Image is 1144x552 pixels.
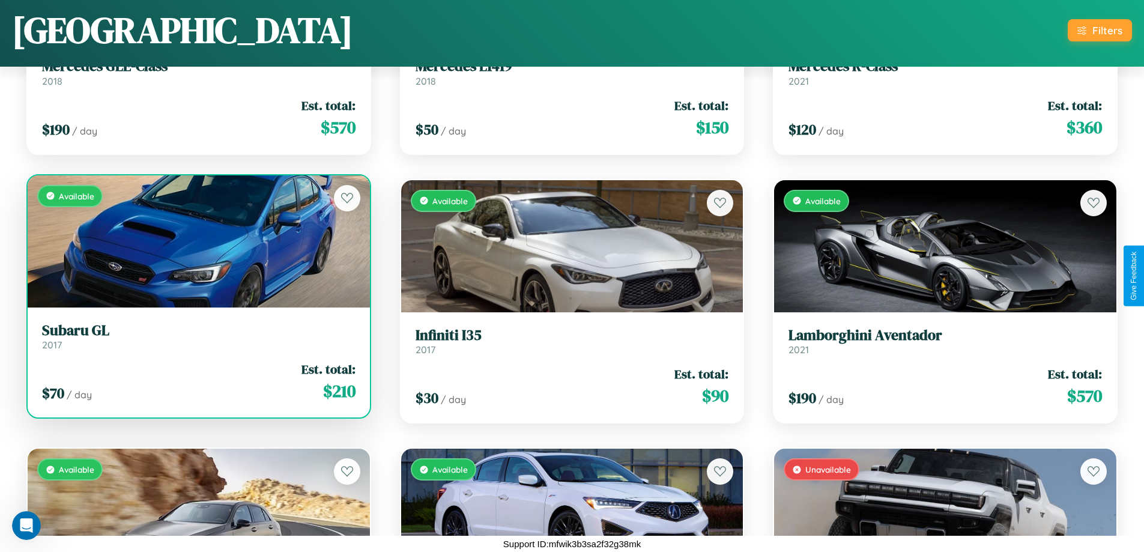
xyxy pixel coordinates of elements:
span: $ 190 [788,388,816,408]
span: Unavailable [805,464,851,475]
span: / day [72,125,97,137]
span: Est. total: [301,97,356,114]
span: Est. total: [674,365,728,383]
p: Support ID: mfwik3b3sa2f32g38mk [503,536,641,552]
h3: Mercedes R-Class [788,58,1102,75]
span: 2018 [416,75,436,87]
h1: [GEOGRAPHIC_DATA] [12,5,353,55]
span: Available [432,196,468,206]
span: Est. total: [674,97,728,114]
a: Infiniti I352017 [416,327,729,356]
span: Available [59,464,94,475]
button: Filters [1068,19,1132,41]
span: Available [805,196,841,206]
span: 2018 [42,75,62,87]
span: Available [59,191,94,201]
span: $ 150 [696,115,728,139]
span: / day [441,393,466,405]
div: Filters [1092,24,1122,37]
span: $ 360 [1067,115,1102,139]
span: 2021 [788,75,809,87]
span: 2021 [788,344,809,356]
h3: Mercedes L1419 [416,58,729,75]
span: / day [67,389,92,401]
span: / day [819,125,844,137]
span: Available [432,464,468,475]
span: $ 570 [321,115,356,139]
a: Subaru GL2017 [42,322,356,351]
span: $ 90 [702,384,728,408]
span: $ 210 [323,379,356,403]
span: / day [441,125,466,137]
a: Mercedes R-Class2021 [788,58,1102,87]
div: Give Feedback [1130,252,1138,300]
span: $ 570 [1067,384,1102,408]
span: $ 70 [42,383,64,403]
span: Est. total: [1048,365,1102,383]
span: Est. total: [301,360,356,378]
span: 2017 [42,339,62,351]
span: $ 30 [416,388,438,408]
span: Est. total: [1048,97,1102,114]
span: / day [819,393,844,405]
h3: Subaru GL [42,322,356,339]
span: $ 50 [416,120,438,139]
span: 2017 [416,344,435,356]
h3: Lamborghini Aventador [788,327,1102,344]
a: Mercedes GLE-Class2018 [42,58,356,87]
span: $ 190 [42,120,70,139]
a: Mercedes L14192018 [416,58,729,87]
iframe: Intercom live chat [12,511,41,540]
h3: Mercedes GLE-Class [42,58,356,75]
h3: Infiniti I35 [416,327,729,344]
a: Lamborghini Aventador2021 [788,327,1102,356]
span: $ 120 [788,120,816,139]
